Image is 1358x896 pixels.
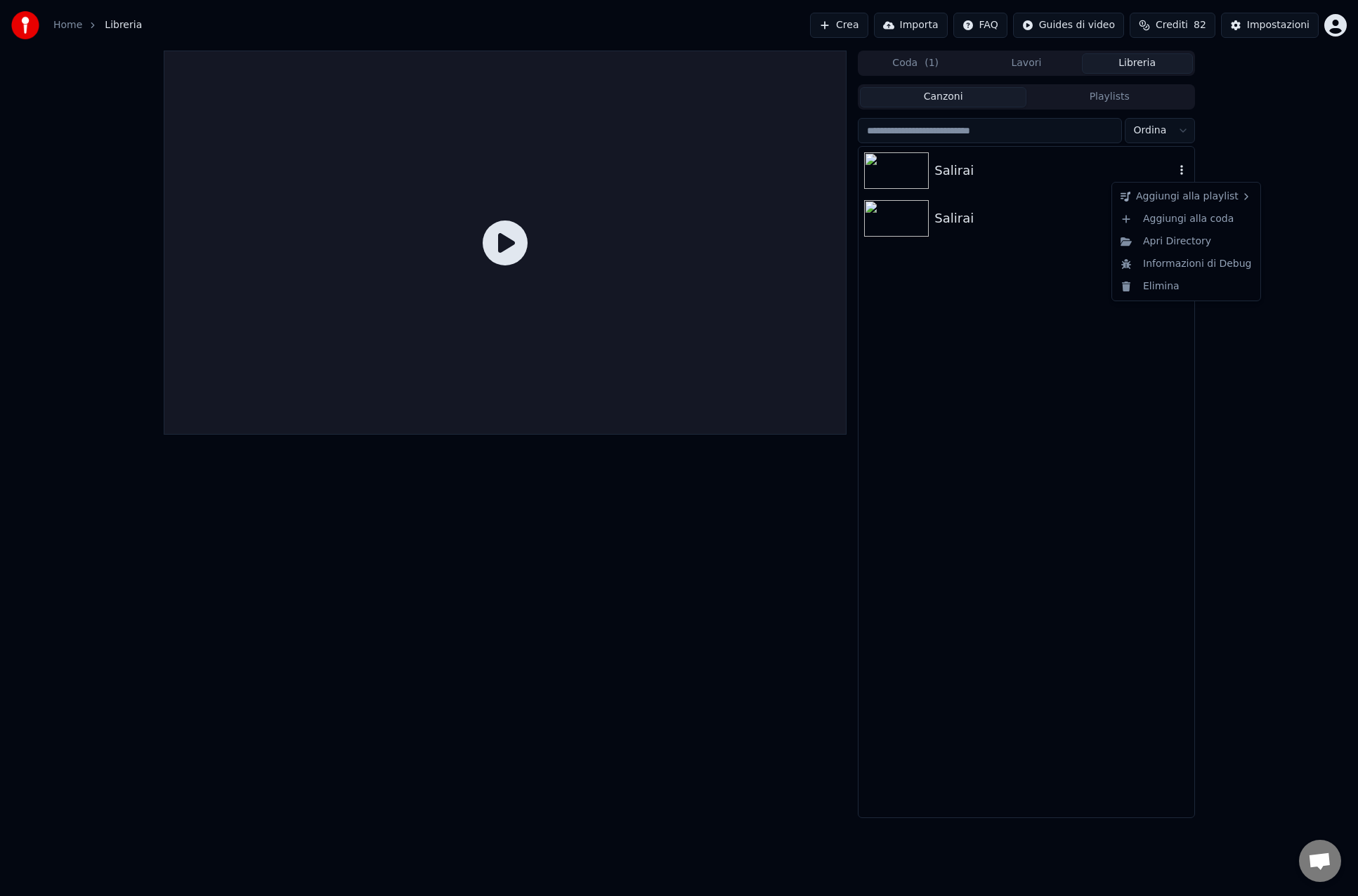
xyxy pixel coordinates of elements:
[1247,18,1310,32] div: Impostazioni
[11,11,39,39] img: youka
[1130,13,1215,38] button: Crediti82
[810,13,868,38] button: Crea
[1299,840,1341,882] a: Open chat
[1134,124,1167,138] span: Ordina
[860,87,1026,107] button: Canzoni
[925,56,939,70] span: ( 1 )
[934,209,1188,228] div: Salirai
[1115,275,1258,298] div: Elimina
[1194,18,1206,32] span: 82
[1115,230,1258,253] div: Apri Directory
[1013,13,1124,38] button: Guides di video
[860,53,971,74] button: Coda
[934,161,1174,180] div: Salirai
[53,18,82,32] a: Home
[1082,53,1193,74] button: Libreria
[971,53,1082,74] button: Lavori
[53,18,142,32] nav: breadcrumb
[1026,87,1193,107] button: Playlists
[874,13,948,38] button: Importa
[105,18,142,32] span: Libreria
[1115,208,1258,230] div: Aggiungi alla coda
[953,13,1007,38] button: FAQ
[1115,253,1258,275] div: Informazioni di Debug
[1156,18,1188,32] span: Crediti
[1115,185,1258,208] div: Aggiungi alla playlist
[1221,13,1319,38] button: Impostazioni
